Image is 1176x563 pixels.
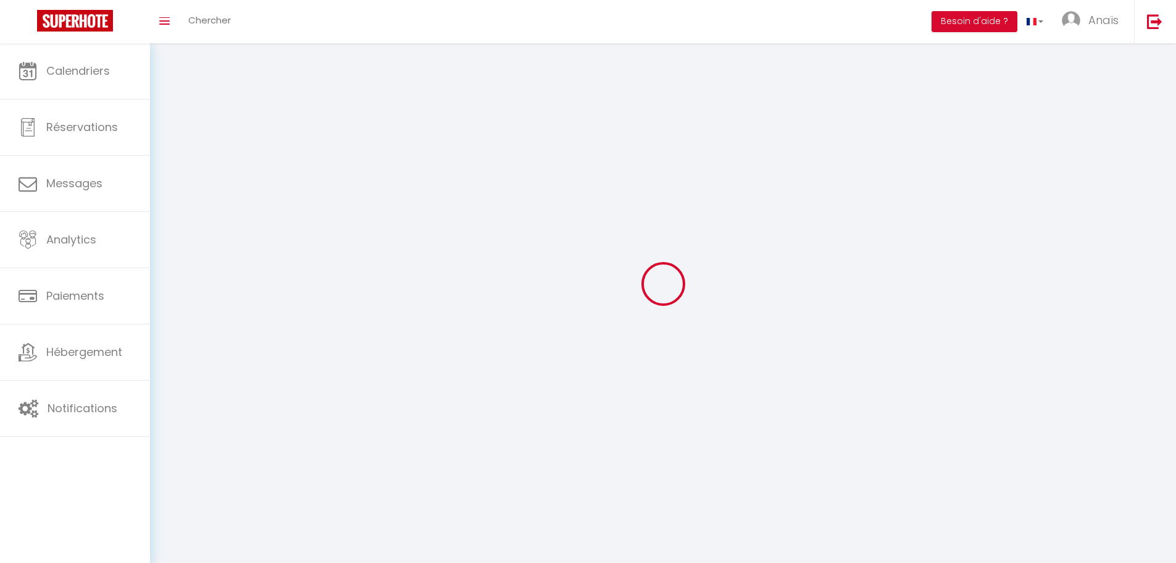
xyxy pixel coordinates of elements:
[46,344,122,360] span: Hébergement
[46,232,96,247] span: Analytics
[48,400,117,416] span: Notifications
[1088,12,1119,28] span: Anaïs
[46,119,118,135] span: Réservations
[37,10,113,32] img: Super Booking
[188,14,231,27] span: Chercher
[1062,11,1080,30] img: ...
[46,288,104,303] span: Paiements
[932,11,1017,32] button: Besoin d'aide ?
[46,63,110,78] span: Calendriers
[46,176,102,191] span: Messages
[1147,14,1162,29] img: logout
